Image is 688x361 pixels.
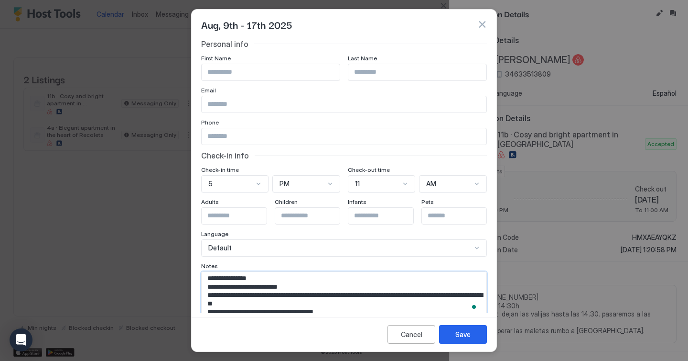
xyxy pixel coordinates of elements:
[201,87,216,94] span: Email
[422,208,500,224] input: Input Field
[279,180,290,188] span: PM
[202,64,340,80] input: Input Field
[208,180,213,188] span: 5
[202,208,280,224] input: Input Field
[348,208,427,224] input: Input Field
[275,208,354,224] input: Input Field
[201,119,219,126] span: Phone
[201,230,228,237] span: Language
[201,55,231,62] span: First Name
[455,329,471,339] div: Save
[401,329,422,339] div: Cancel
[201,166,239,173] span: Check-in time
[202,272,486,319] textarea: To enrich screen reader interactions, please activate Accessibility in Grammarly extension settings
[202,128,486,145] input: Input Field
[275,198,298,205] span: Children
[208,244,232,252] span: Default
[426,180,436,188] span: AM
[421,198,434,205] span: Pets
[439,325,487,344] button: Save
[201,198,219,205] span: Adults
[201,17,292,32] span: Aug, 9th - 17th 2025
[387,325,435,344] button: Cancel
[201,151,249,160] span: Check-in info
[355,180,360,188] span: 11
[202,96,486,113] input: Input Field
[348,55,377,62] span: Last Name
[201,39,248,49] span: Personal info
[201,262,218,270] span: Notes
[348,64,486,80] input: Input Field
[348,166,390,173] span: Check-out time
[10,328,32,351] div: Open Intercom Messenger
[348,198,366,205] span: Infants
